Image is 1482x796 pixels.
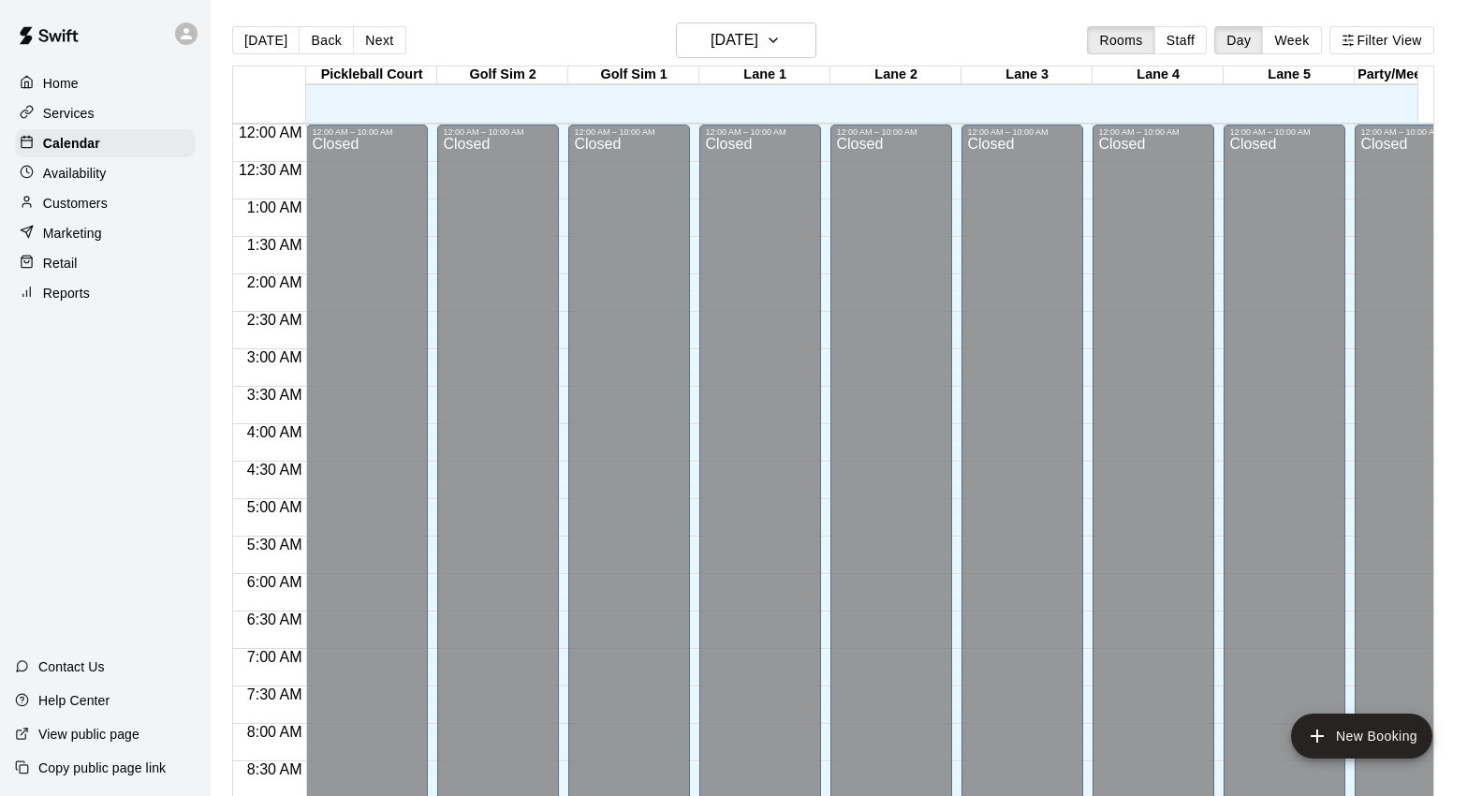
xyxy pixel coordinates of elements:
[15,159,196,187] a: Availability
[242,199,307,215] span: 1:00 AM
[242,237,307,253] span: 1:30 AM
[43,134,100,153] p: Calendar
[15,69,196,97] a: Home
[443,127,553,137] div: 12:00 AM – 10:00 AM
[306,66,437,84] div: Pickleball Court
[242,349,307,365] span: 3:00 AM
[43,194,108,213] p: Customers
[574,127,684,137] div: 12:00 AM – 10:00 AM
[1087,26,1154,54] button: Rooms
[676,22,816,58] button: [DATE]
[43,284,90,302] p: Reports
[312,127,422,137] div: 12:00 AM – 10:00 AM
[830,66,961,84] div: Lane 2
[15,99,196,127] a: Services
[299,26,354,54] button: Back
[15,279,196,307] a: Reports
[234,125,307,140] span: 12:00 AM
[242,537,307,553] span: 5:30 AM
[15,129,196,157] a: Calendar
[1229,127,1340,137] div: 12:00 AM – 10:00 AM
[836,127,946,137] div: 12:00 AM – 10:00 AM
[242,686,307,702] span: 7:30 AM
[1360,127,1471,137] div: 12:00 AM – 10:00 AM
[961,66,1093,84] div: Lane 3
[242,612,307,627] span: 6:30 AM
[242,574,307,590] span: 6:00 AM
[568,66,699,84] div: Golf Sim 1
[242,761,307,777] span: 8:30 AM
[234,162,307,178] span: 12:30 AM
[1329,26,1434,54] button: Filter View
[15,249,196,277] a: Retail
[38,759,166,777] p: Copy public page link
[1224,66,1355,84] div: Lane 5
[967,127,1078,137] div: 12:00 AM – 10:00 AM
[242,274,307,290] span: 2:00 AM
[38,691,110,710] p: Help Center
[242,424,307,440] span: 4:00 AM
[38,657,105,676] p: Contact Us
[15,219,196,247] a: Marketing
[1093,66,1224,84] div: Lane 4
[15,189,196,217] a: Customers
[43,224,102,243] p: Marketing
[1098,127,1209,137] div: 12:00 AM – 10:00 AM
[699,66,830,84] div: Lane 1
[705,127,815,137] div: 12:00 AM – 10:00 AM
[232,26,300,54] button: [DATE]
[711,27,758,53] h6: [DATE]
[437,66,568,84] div: Golf Sim 2
[38,725,139,744] p: View public page
[1154,26,1208,54] button: Staff
[242,499,307,515] span: 5:00 AM
[242,387,307,403] span: 3:30 AM
[242,724,307,740] span: 8:00 AM
[242,649,307,665] span: 7:00 AM
[1214,26,1263,54] button: Day
[242,462,307,478] span: 4:30 AM
[43,254,78,273] p: Retail
[1291,714,1432,759] button: add
[43,104,95,123] p: Services
[43,164,107,183] p: Availability
[1262,26,1321,54] button: Week
[242,312,307,328] span: 2:30 AM
[353,26,405,54] button: Next
[43,74,79,93] p: Home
